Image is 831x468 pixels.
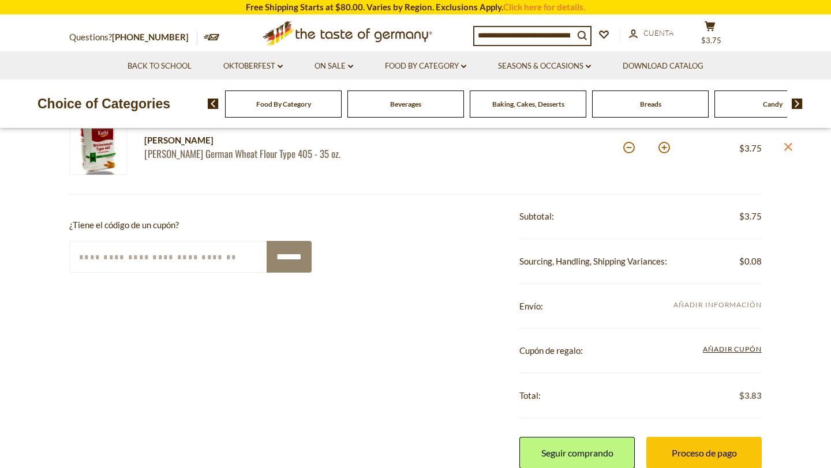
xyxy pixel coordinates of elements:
span: Envío: [519,301,543,311]
span: $3.75 [701,36,721,45]
a: Baking, Cakes, Desserts [492,100,564,108]
span: Añadir cupón [703,344,762,356]
button: $3.75 [692,21,727,50]
a: Candy [763,100,783,108]
a: Click here for details. [503,2,585,12]
span: $3.83 [739,388,762,403]
a: Oktoberfest [223,60,283,73]
span: $3.75 [739,209,762,224]
p: Questions? [69,30,197,45]
span: Subtotal: [519,211,554,221]
a: [PHONE_NUMBER] [112,32,189,42]
a: Food By Category [385,60,466,73]
a: Download Catalog [623,60,703,73]
span: $3.75 [739,143,762,153]
a: Back to School [128,60,192,73]
span: Sourcing, Handling, Shipping Variances: [519,256,667,266]
a: Cuenta [629,27,673,40]
span: Cupón de regalo: [519,345,583,356]
span: Añadir información [673,300,762,309]
p: ¿Tiene el código de un cupón? [69,218,312,232]
span: $0.08 [739,254,762,269]
span: Cuenta [643,28,673,37]
img: Kathi Wheat Flour Type 405 [69,118,127,175]
a: On Sale [315,60,353,73]
a: Seasons & Occasions [498,60,591,73]
a: Beverages [390,100,421,108]
img: previous arrow [208,99,219,109]
a: [PERSON_NAME] German Wheat Flour Type 405 - 35 oz. [144,148,395,160]
div: [PERSON_NAME] [144,133,395,148]
a: Food By Category [256,100,311,108]
img: next arrow [792,99,803,109]
span: Total: [519,390,541,401]
a: Breads [640,100,661,108]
